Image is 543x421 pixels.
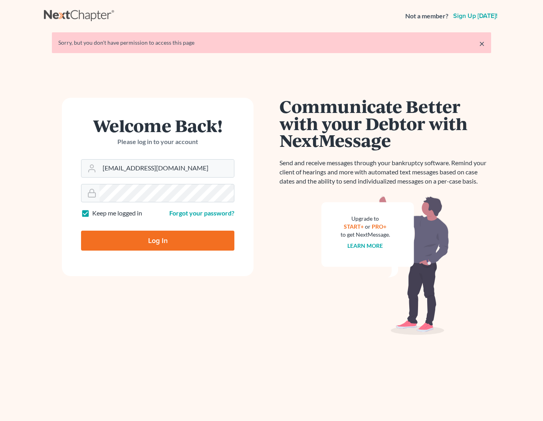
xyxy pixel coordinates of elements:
div: Sorry, but you don't have permission to access this page [58,39,485,47]
span: or [365,223,371,230]
input: Log In [81,231,234,251]
p: Send and receive messages through your bankruptcy software. Remind your client of hearings and mo... [279,158,491,186]
input: Email Address [99,160,234,177]
h1: Communicate Better with your Debtor with NextMessage [279,98,491,149]
a: × [479,39,485,48]
a: Learn more [348,242,383,249]
h1: Welcome Back! [81,117,234,134]
div: to get NextMessage. [341,231,390,239]
a: START+ [344,223,364,230]
img: nextmessage_bg-59042aed3d76b12b5cd301f8e5b87938c9018125f34e5fa2b7a6b67550977c72.svg [321,196,449,335]
a: Forgot your password? [169,209,234,217]
p: Please log in to your account [81,137,234,146]
div: Upgrade to [341,215,390,223]
label: Keep me logged in [92,209,142,218]
a: PRO+ [372,223,387,230]
a: Sign up [DATE]! [452,13,499,19]
strong: Not a member? [405,12,448,21]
